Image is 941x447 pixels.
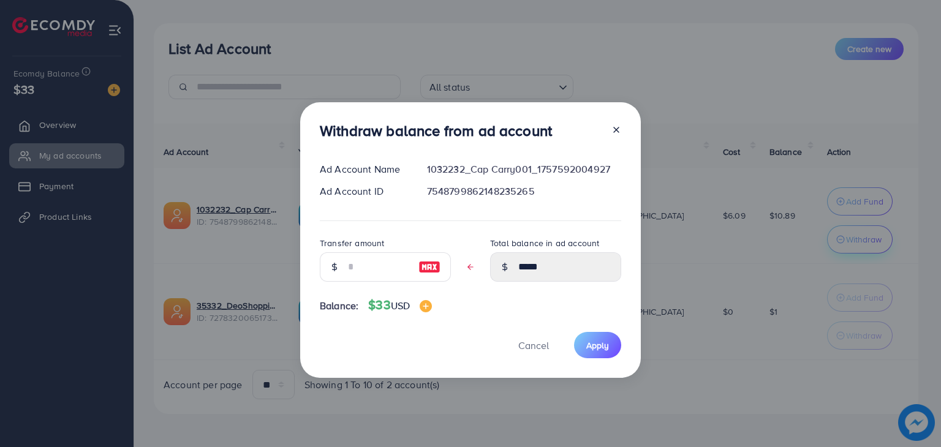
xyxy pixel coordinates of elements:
span: USD [391,299,410,312]
span: Apply [586,339,609,351]
button: Cancel [503,332,564,358]
span: Balance: [320,299,358,313]
div: 7548799862148235265 [417,184,631,198]
span: Cancel [518,339,549,352]
button: Apply [574,332,621,358]
h4: $33 [368,298,432,313]
div: Ad Account ID [310,184,417,198]
div: Ad Account Name [310,162,417,176]
label: Total balance in ad account [490,237,599,249]
h3: Withdraw balance from ad account [320,122,552,140]
div: 1032232_Cap Carry001_1757592004927 [417,162,631,176]
label: Transfer amount [320,237,384,249]
img: image [420,300,432,312]
img: image [418,260,440,274]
